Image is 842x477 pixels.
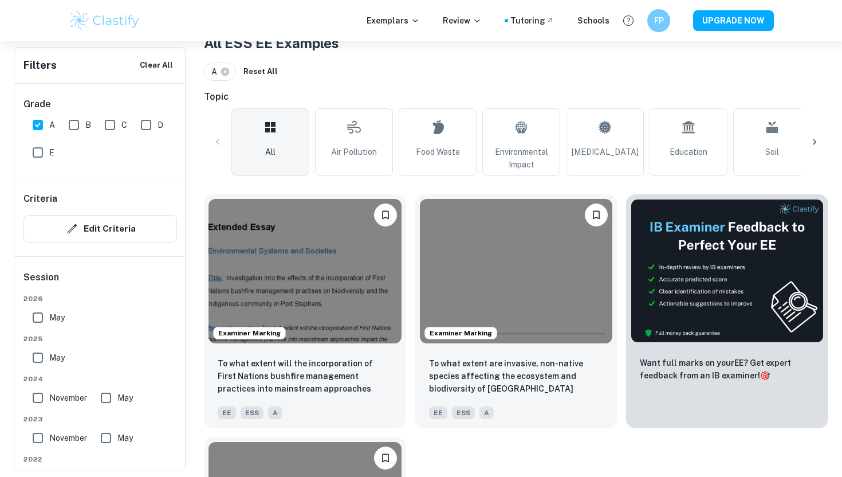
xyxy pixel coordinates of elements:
a: Examiner MarkingBookmarkTo what extent are invasive, non-native species affecting the ecosystem a... [415,194,617,428]
span: November [49,432,87,444]
span: 2022 [23,454,177,464]
button: Bookmark [374,447,397,470]
h6: Criteria [23,192,57,206]
span: Education [670,146,707,158]
span: ESS [241,406,263,419]
span: May [49,351,65,364]
div: A [204,62,236,81]
span: Examiner Marking [214,328,285,338]
img: ESS EE example thumbnail: To what extent are invasive, non-native [420,199,613,343]
p: Want full marks on your EE ? Get expert feedback from an IB examiner! [640,357,815,382]
img: Thumbnail [631,199,824,343]
span: A [49,119,55,131]
span: November [49,392,87,404]
button: Bookmark [585,204,608,226]
span: [MEDICAL_DATA] [572,146,639,158]
span: A [479,406,494,419]
span: 2025 [23,334,177,344]
button: Bookmark [374,204,397,226]
a: ThumbnailWant full marks on yourEE? Get expert feedback from an IB examiner! [626,194,828,428]
img: ESS EE example thumbnail: To what extent will the incorporation of [208,199,402,343]
span: B [85,119,91,131]
button: Clear All [137,57,176,74]
h6: FP [652,14,666,27]
a: Schools [577,14,609,27]
span: Food Waste [416,146,460,158]
span: D [158,119,163,131]
p: To what extent will the incorporation of First Nations bushfire management practices into mainstr... [218,357,392,396]
span: 2023 [23,414,177,424]
span: ESS [452,406,475,419]
span: EE [429,406,447,419]
span: Examiner Marking [425,328,497,338]
p: Exemplars [367,14,420,27]
a: Examiner MarkingBookmarkTo what extent will the incorporation of First Nations bushfire managemen... [204,194,406,428]
span: 🎯 [760,371,770,380]
span: EE [218,406,236,419]
h6: Session [23,271,177,294]
a: Tutoring [510,14,554,27]
button: UPGRADE NOW [693,10,774,31]
button: FP [647,9,670,32]
span: Air Pollution [331,146,377,158]
span: May [117,392,133,404]
span: Environmental Impact [487,146,555,171]
p: To what extent are invasive, non-native species affecting the ecosystem and biodiversity of El Ca... [429,357,604,396]
h6: Topic [204,90,828,104]
span: C [121,119,127,131]
span: May [49,311,65,324]
p: Review [443,14,482,27]
button: Help and Feedback [619,11,638,30]
span: 2026 [23,294,177,304]
h6: Filters [23,57,57,73]
span: Soil [765,146,779,158]
img: Clastify logo [68,9,141,32]
button: Reset All [241,63,281,80]
span: A [211,65,222,78]
span: May [117,432,133,444]
span: All [265,146,276,158]
span: 2024 [23,374,177,384]
h6: Grade [23,97,177,111]
button: Edit Criteria [23,215,177,243]
h1: All ESS EE Examples [204,33,828,53]
span: E [49,146,54,159]
span: A [268,406,282,419]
